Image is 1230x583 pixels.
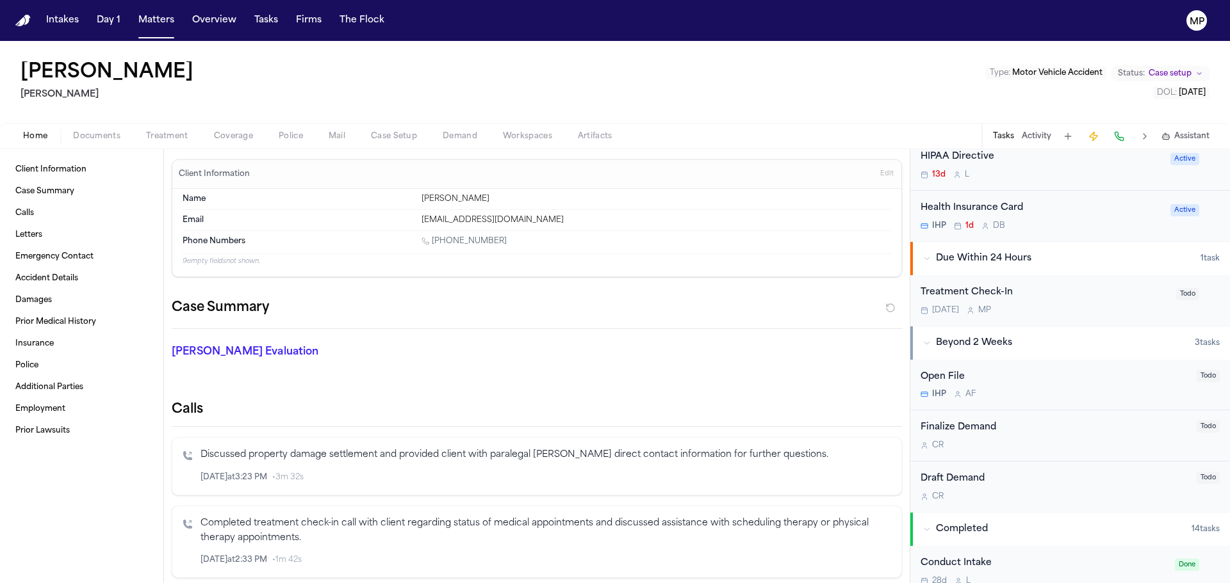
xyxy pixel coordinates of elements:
[183,257,891,266] p: 9 empty fields not shown.
[10,312,153,332] a: Prior Medical History
[183,236,245,246] span: Phone Numbers
[910,275,1230,326] div: Open task: Treatment Check-In
[279,131,303,141] span: Police
[910,513,1230,546] button: Completed14tasks
[1059,127,1077,145] button: Add Task
[932,389,946,399] span: IHP
[1161,131,1209,141] button: Assistant
[10,355,153,376] a: Police
[23,131,47,141] span: Home
[986,67,1106,79] button: Edit Type: Motor Vehicle Accident
[146,131,188,141] span: Treatment
[1175,559,1199,571] span: Done
[15,15,31,27] img: Finch Logo
[993,221,1005,231] span: D B
[183,215,414,225] dt: Email
[993,131,1014,141] button: Tasks
[176,169,252,179] h3: Client Information
[936,337,1012,349] span: Beyond 2 Weeks
[15,15,31,27] a: Home
[172,344,405,360] p: [PERSON_NAME] Evaluation
[1197,420,1220,433] span: Todo
[910,191,1230,241] div: Open task: Health Insurance Card
[371,131,417,141] span: Case Setup
[172,401,902,419] h2: Calls
[272,555,302,565] span: • 1m 42s
[10,225,153,245] a: Letters
[422,236,507,246] a: Call 1 (909) 736-6272
[1179,89,1206,97] span: [DATE]
[201,472,267,483] span: [DATE] at 3:23 PM
[422,215,891,225] div: [EMAIL_ADDRESS][DOMAIN_NAME]
[921,472,1189,486] div: Draft Demand
[133,9,179,32] button: Matters
[876,164,898,184] button: Edit
[921,420,1189,435] div: Finalize Demand
[936,523,988,536] span: Completed
[1085,127,1103,145] button: Create Immediate Task
[936,252,1031,265] span: Due Within 24 Hours
[921,150,1163,164] div: HIPAA Directive
[10,246,153,267] a: Emergency Contact
[10,203,153,223] a: Calls
[10,268,153,289] a: Accident Details
[910,326,1230,360] button: Beyond 2 Weeks3tasks
[187,9,242,32] button: Overview
[932,221,946,231] span: IHP
[20,61,193,84] button: Edit matter name
[1012,69,1103,77] span: Motor Vehicle Accident
[10,159,153,180] a: Client Information
[10,290,153,310] a: Damages
[921,285,1168,300] div: Treatment Check-In
[503,131,552,141] span: Workspaces
[1197,370,1220,382] span: Todo
[422,194,891,204] div: [PERSON_NAME]
[10,420,153,441] a: Prior Lawsuits
[578,131,612,141] span: Artifacts
[272,472,304,483] span: • 3m 32s
[1176,288,1199,300] span: Todo
[978,305,991,315] span: M P
[201,516,891,546] p: Completed treatment check-in call with client regarding status of medical appointments and discus...
[443,131,477,141] span: Demand
[1174,131,1209,141] span: Assistant
[92,9,126,32] button: Day 1
[183,194,414,204] dt: Name
[965,389,976,399] span: A F
[1192,524,1220,534] span: 14 task s
[249,9,283,32] button: Tasks
[932,305,959,315] span: [DATE]
[1153,86,1209,99] button: Edit DOL: 2025-03-11
[910,360,1230,411] div: Open task: Open File
[965,221,974,231] span: 1d
[932,170,946,180] span: 13d
[201,555,267,565] span: [DATE] at 2:33 PM
[291,9,327,32] button: Firms
[932,440,944,451] span: C R
[1197,472,1220,484] span: Todo
[990,69,1010,77] span: Type :
[910,410,1230,461] div: Open task: Finalize Demand
[10,377,153,397] a: Additional Parties
[10,333,153,354] a: Insurance
[334,9,389,32] button: The Flock
[1111,66,1209,81] button: Change status from Case setup
[921,556,1167,571] div: Conduct Intake
[1170,204,1199,216] span: Active
[921,201,1163,216] div: Health Insurance Card
[1149,68,1192,79] span: Case setup
[1195,338,1220,348] span: 3 task s
[41,9,84,32] button: Intakes
[20,61,193,84] h1: [PERSON_NAME]
[1118,68,1145,79] span: Status:
[20,87,199,102] h2: [PERSON_NAME]
[73,131,120,141] span: Documents
[201,448,891,463] p: Discussed property damage settlement and provided client with paralegal [PERSON_NAME] direct cont...
[214,131,253,141] span: Coverage
[1157,89,1177,97] span: DOL :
